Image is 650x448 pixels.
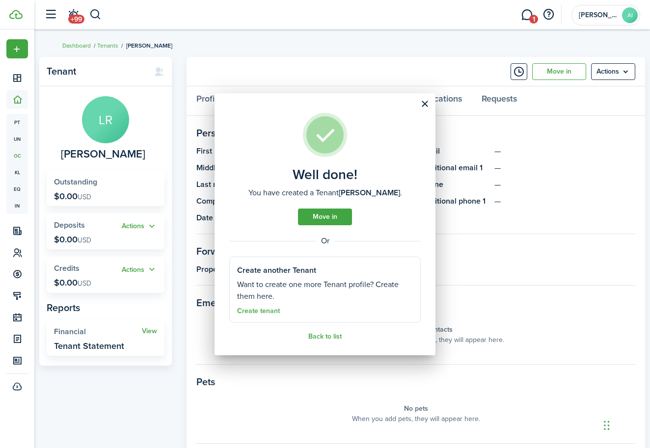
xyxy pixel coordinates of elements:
a: Create tenant [237,307,280,315]
well-done-section-description: Want to create one more Tenant profile? Create them here. [237,279,413,302]
a: Back to list [308,333,342,341]
div: Drag [604,411,610,440]
button: Close modal [416,96,433,112]
well-done-title: Well done! [293,167,357,183]
well-done-description: You have created a Tenant . [248,187,402,199]
well-done-section-title: Create another Tenant [237,264,316,276]
iframe: Chat Widget [601,401,650,448]
well-done-separator: Or [229,235,421,247]
a: Move in [298,209,352,225]
b: [PERSON_NAME] [339,187,400,198]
